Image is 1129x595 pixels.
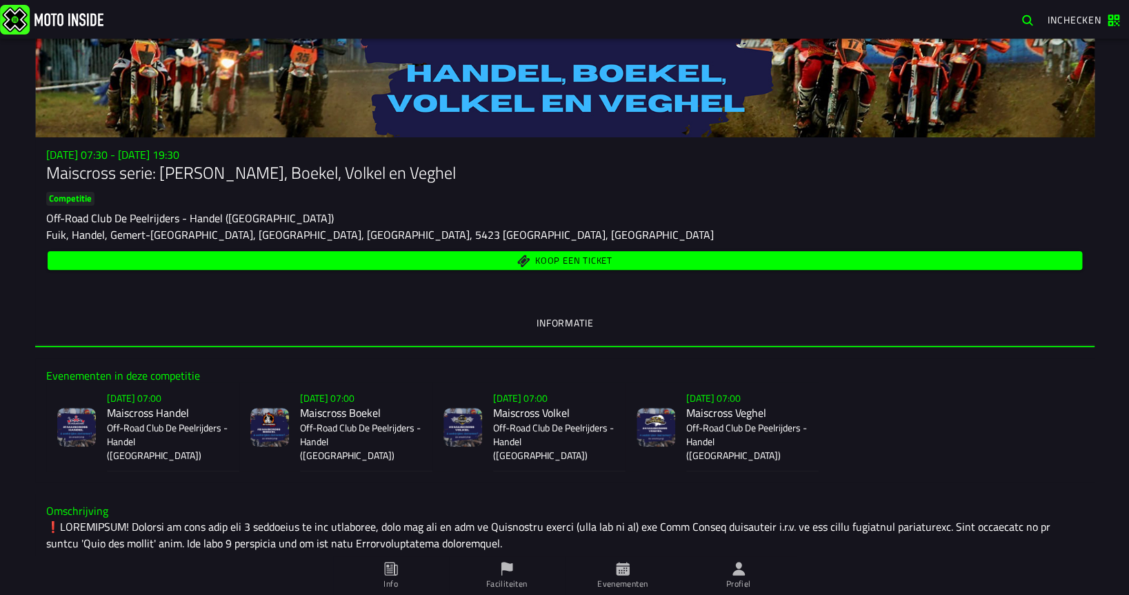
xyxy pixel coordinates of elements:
[534,256,612,265] span: Koop een ticket
[107,421,228,462] p: Off-Road Club De Peelrijders - Handel ([GEOGRAPHIC_DATA])
[686,391,741,405] ion-text: [DATE] 07:00
[383,578,397,590] ion-label: Info
[493,421,615,462] p: Off-Road Club De Peelrijders - Handel ([GEOGRAPHIC_DATA])
[493,407,615,420] h2: Maiscross Volkel
[637,408,675,447] img: event-image
[493,391,548,405] ion-text: [DATE] 07:00
[1048,12,1101,27] span: Inchecken
[46,505,1083,518] h3: Omschrijving
[300,421,421,462] p: Off-Road Club De Peelrijders - Handel ([GEOGRAPHIC_DATA])
[46,162,1083,184] h1: Maiscross serie: [PERSON_NAME], Boekel, Volkel en Veghel
[46,148,1083,162] h3: [DATE] 07:30 - [DATE] 19:30
[686,421,808,462] p: Off-Road Club De Peelrijders - Handel ([GEOGRAPHIC_DATA])
[107,407,228,420] h2: Maiscross Handel
[1041,8,1126,31] a: Inchecken
[597,578,648,590] ion-label: Evenementen
[443,408,482,447] img: event-image
[686,407,808,420] h2: Maiscross Veghel
[300,407,421,420] h2: Maiscross Boekel
[107,391,161,405] ion-text: [DATE] 07:00
[46,210,334,226] ion-text: Off-Road Club De Peelrijders - Handel ([GEOGRAPHIC_DATA])
[46,226,714,243] ion-text: Fuik, Handel, Gemert-[GEOGRAPHIC_DATA], [GEOGRAPHIC_DATA], [GEOGRAPHIC_DATA], 5423 [GEOGRAPHIC_DA...
[726,578,751,590] ion-label: Profiel
[486,578,527,590] ion-label: Faciliteiten
[57,408,96,447] img: event-image
[250,408,289,447] img: event-image
[46,369,1083,382] h3: Evenementen in deze competitie
[49,191,92,205] ion-text: Competitie
[300,391,354,405] ion-text: [DATE] 07:00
